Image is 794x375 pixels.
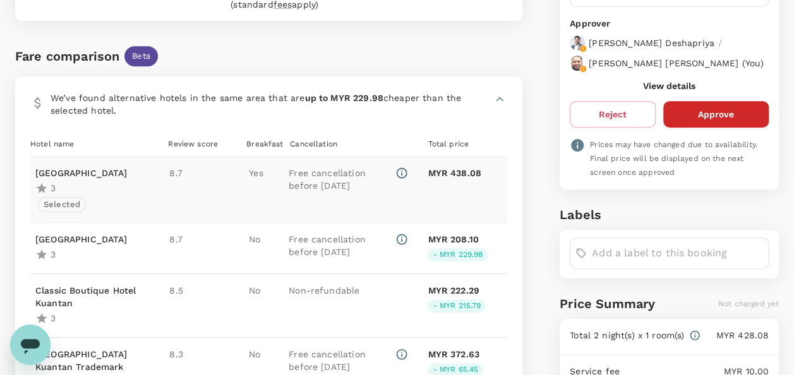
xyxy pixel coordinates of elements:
button: Reject [570,101,656,128]
p: 8.7 [169,167,229,179]
p: Non-refundable [289,284,408,297]
p: Total 2 night(s) x 1 room(s) [570,329,684,342]
div: Fare comparison [15,46,119,66]
span: Not charged yet [718,299,779,308]
iframe: Button to launch messaging window [10,324,51,365]
span: Beta [124,51,158,62]
p: Free cancellation before [DATE] [289,348,393,373]
h6: Labels [560,205,779,225]
p: [GEOGRAPHIC_DATA] [35,167,128,179]
p: MYR 428.08 [701,329,769,342]
p: 8.3 [169,348,229,360]
p: No [249,348,263,360]
p: Free cancellation before [DATE] [289,167,393,192]
p: [PERSON_NAME] Deshapriya [589,37,714,49]
span: Total price [428,140,469,148]
p: Approver [570,17,769,30]
span: Selected [39,199,85,211]
p: MYR 372.63 [428,348,479,360]
p: No [249,233,263,246]
p: 8.5 [169,284,229,297]
img: avatar-67b4218f54620.jpeg [570,56,585,71]
h6: Price Summary [560,294,655,314]
p: MYR 208.10 [428,233,479,246]
div: - MYR 229.98 [428,248,488,261]
p: MYR 222.29 [428,284,479,297]
span: Cancellation [290,140,337,148]
div: - MYR 215.79 [428,299,486,312]
p: [PERSON_NAME] [PERSON_NAME] ( You ) [589,57,764,69]
p: No [249,284,263,297]
p: 3 [51,312,56,324]
p: / [718,37,722,49]
b: up to MYR 229.98 [304,93,383,103]
span: Prices may have changed due to availability. Final price will be displayed on the next screen onc... [590,140,757,177]
p: Classic Boutique Hotel Kuantan [35,284,142,309]
button: Approve [663,101,769,128]
p: Free cancellation before [DATE] [289,233,393,258]
span: Breakfast [246,140,283,148]
button: View details [643,81,695,91]
p: Yes [249,167,263,179]
p: MYR 438.08 [428,167,507,179]
span: Review score [168,140,218,148]
img: avatar-67a5bcb800f47.png [570,35,585,51]
p: 8.7 [169,233,229,246]
input: Add a label to this booking [592,243,763,263]
p: [GEOGRAPHIC_DATA] [35,233,128,246]
p: We’ve found alternative hotels in the same area that are cheaper than the selected hotel. [51,92,462,117]
p: 3 [51,182,56,194]
span: Hotel name [30,140,75,148]
p: 3 [51,248,56,261]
